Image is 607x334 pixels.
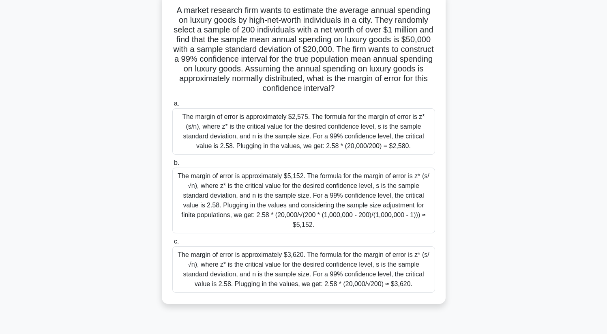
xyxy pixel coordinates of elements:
span: a. [174,100,179,107]
span: b. [174,159,179,166]
div: The margin of error is approximately $5,152. The formula for the margin of error is z* (s/√n), wh... [172,168,435,233]
div: The margin of error is approximately $2,575. The formula for the margin of error is z* (s/n), whe... [172,108,435,155]
h5: A market research firm wants to estimate the average annual spending on luxury goods by high-net-... [172,5,436,94]
div: The margin of error is approximately $3,620. The formula for the margin of error is z* (s/√n), wh... [172,246,435,293]
span: c. [174,238,179,245]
